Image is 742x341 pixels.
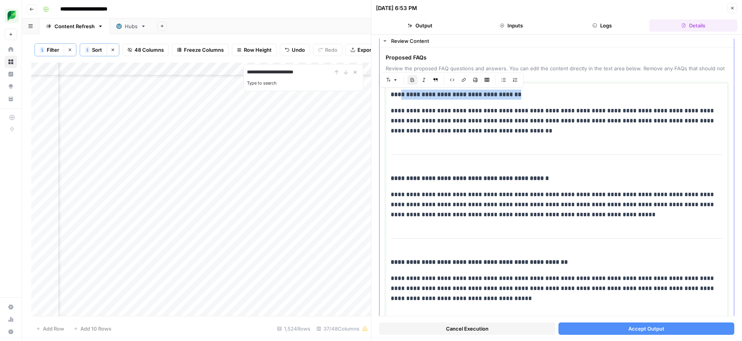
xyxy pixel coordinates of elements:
[40,47,44,53] div: 1
[274,322,313,335] div: 1,524 Rows
[313,322,371,335] div: 37/48 Columns
[379,322,555,335] button: Cancel Execution
[86,47,88,53] span: 1
[345,44,390,56] button: Export CSV
[446,325,488,333] span: Cancel Execution
[391,37,729,45] div: Review Content
[232,44,277,56] button: Row Height
[35,44,64,56] button: 1Filter
[5,326,17,338] button: Help + Support
[376,19,464,32] button: Output
[39,19,110,34] a: Content Refresh
[110,19,153,34] a: Hubs
[313,44,342,56] button: Redo
[467,19,555,32] button: Inputs
[5,6,17,25] button: Workspace: SproutSocial
[5,68,17,80] a: Insights
[5,56,17,68] a: Browse
[5,93,17,105] a: Your Data
[380,35,734,47] button: Review Content
[558,19,647,32] button: Logs
[47,46,59,54] span: Filter
[43,325,64,333] span: Add Row
[5,9,19,23] img: SproutSocial Logo
[172,44,229,56] button: Freeze Columns
[5,80,17,93] a: Opportunities
[628,325,664,333] span: Accept Output
[31,322,69,335] button: Add Row
[184,46,224,54] span: Freeze Columns
[134,46,164,54] span: 48 Columns
[558,322,735,335] button: Accept Output
[247,80,277,86] label: Type to search
[649,19,737,32] button: Details
[244,46,272,54] span: Row Height
[5,313,17,326] a: Usage
[80,325,111,333] span: Add 10 Rows
[54,22,95,30] div: Content Refresh
[376,4,417,12] div: [DATE] 6:53 PM
[5,301,17,313] a: Settings
[325,46,337,54] span: Redo
[41,47,43,53] span: 1
[280,44,310,56] button: Undo
[351,68,360,77] button: Close Search
[80,44,107,56] button: 1Sort
[5,43,17,56] a: Home
[85,47,90,53] div: 1
[123,44,169,56] button: 48 Columns
[292,46,305,54] span: Undo
[357,46,385,54] span: Export CSV
[69,322,116,335] button: Add 10 Rows
[92,46,102,54] span: Sort
[125,22,138,30] div: Hubs
[386,64,728,80] span: Review the proposed FAQ questions and answers. You can edit the content directly in the text area...
[386,54,728,61] span: Proposed FAQs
